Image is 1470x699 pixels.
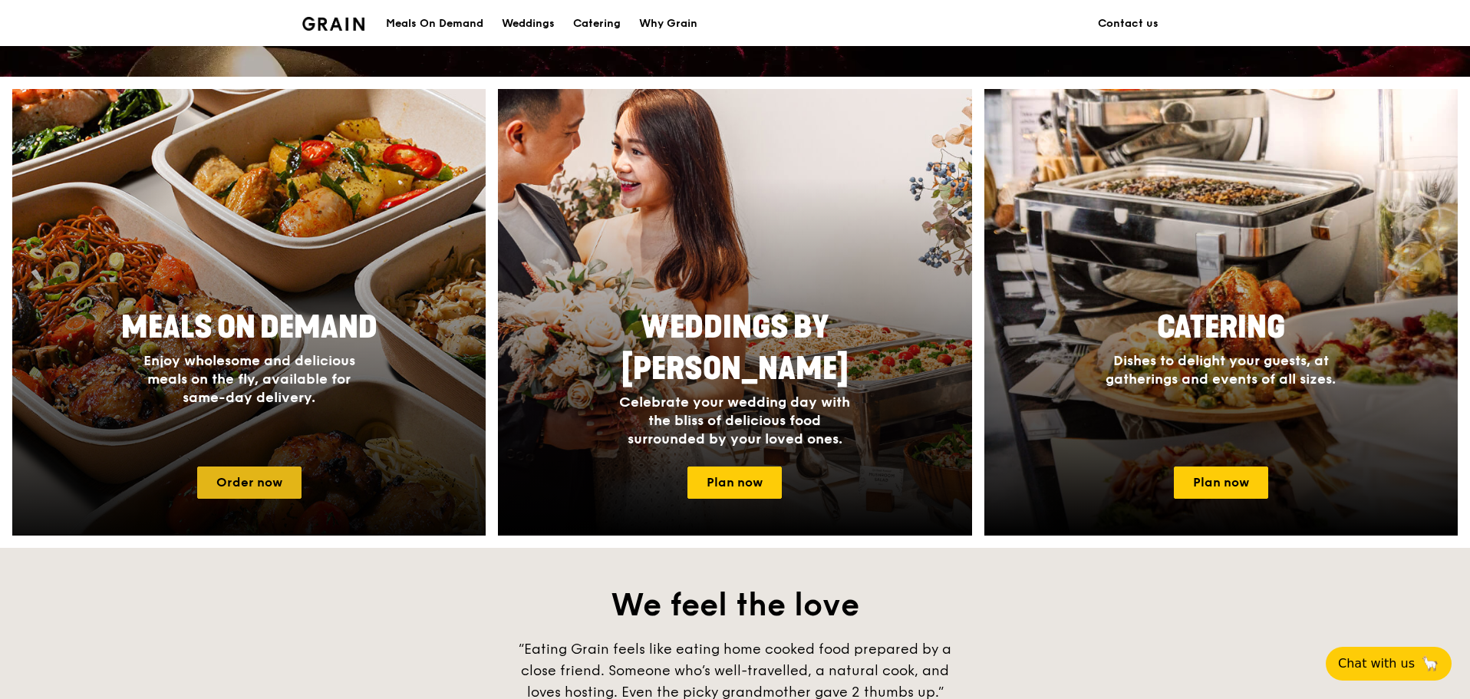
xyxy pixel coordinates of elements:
[630,1,707,47] a: Why Grain
[621,309,849,387] span: Weddings by [PERSON_NAME]
[1089,1,1168,47] a: Contact us
[984,89,1458,536] img: catering-card.e1cfaf3e.jpg
[1338,654,1415,673] span: Chat with us
[1326,647,1452,681] button: Chat with us🦙
[493,1,564,47] a: Weddings
[1174,467,1268,499] a: Plan now
[121,309,377,346] span: Meals On Demand
[502,1,555,47] div: Weddings
[1106,352,1336,387] span: Dishes to delight your guests, at gatherings and events of all sizes.
[1421,654,1439,673] span: 🦙
[12,89,486,536] a: Meals On DemandEnjoy wholesome and delicious meals on the fly, available for same-day delivery.Or...
[498,89,971,536] img: weddings-card.4f3003b8.jpg
[687,467,782,499] a: Plan now
[302,17,364,31] img: Grain
[619,394,850,447] span: Celebrate your wedding day with the bliss of delicious food surrounded by your loved ones.
[564,1,630,47] a: Catering
[639,1,697,47] div: Why Grain
[1157,309,1285,346] span: Catering
[573,1,621,47] div: Catering
[498,89,971,536] a: Weddings by [PERSON_NAME]Celebrate your wedding day with the bliss of delicious food surrounded b...
[386,1,483,47] div: Meals On Demand
[197,467,302,499] a: Order now
[984,89,1458,536] a: CateringDishes to delight your guests, at gatherings and events of all sizes.Plan now
[143,352,355,406] span: Enjoy wholesome and delicious meals on the fly, available for same-day delivery.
